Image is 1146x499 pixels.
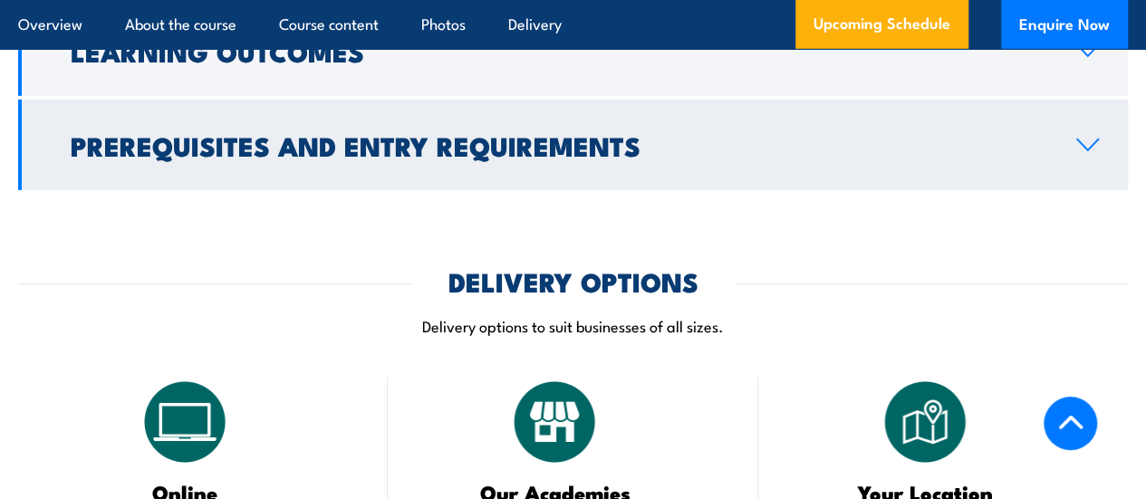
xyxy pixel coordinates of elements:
[71,133,1047,157] h2: Prerequisites and Entry Requirements
[448,269,698,293] h2: DELIVERY OPTIONS
[18,100,1128,190] a: Prerequisites and Entry Requirements
[18,315,1128,336] p: Delivery options to suit businesses of all sizes.
[18,5,1128,96] a: Learning Outcomes
[71,39,1047,62] h2: Learning Outcomes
